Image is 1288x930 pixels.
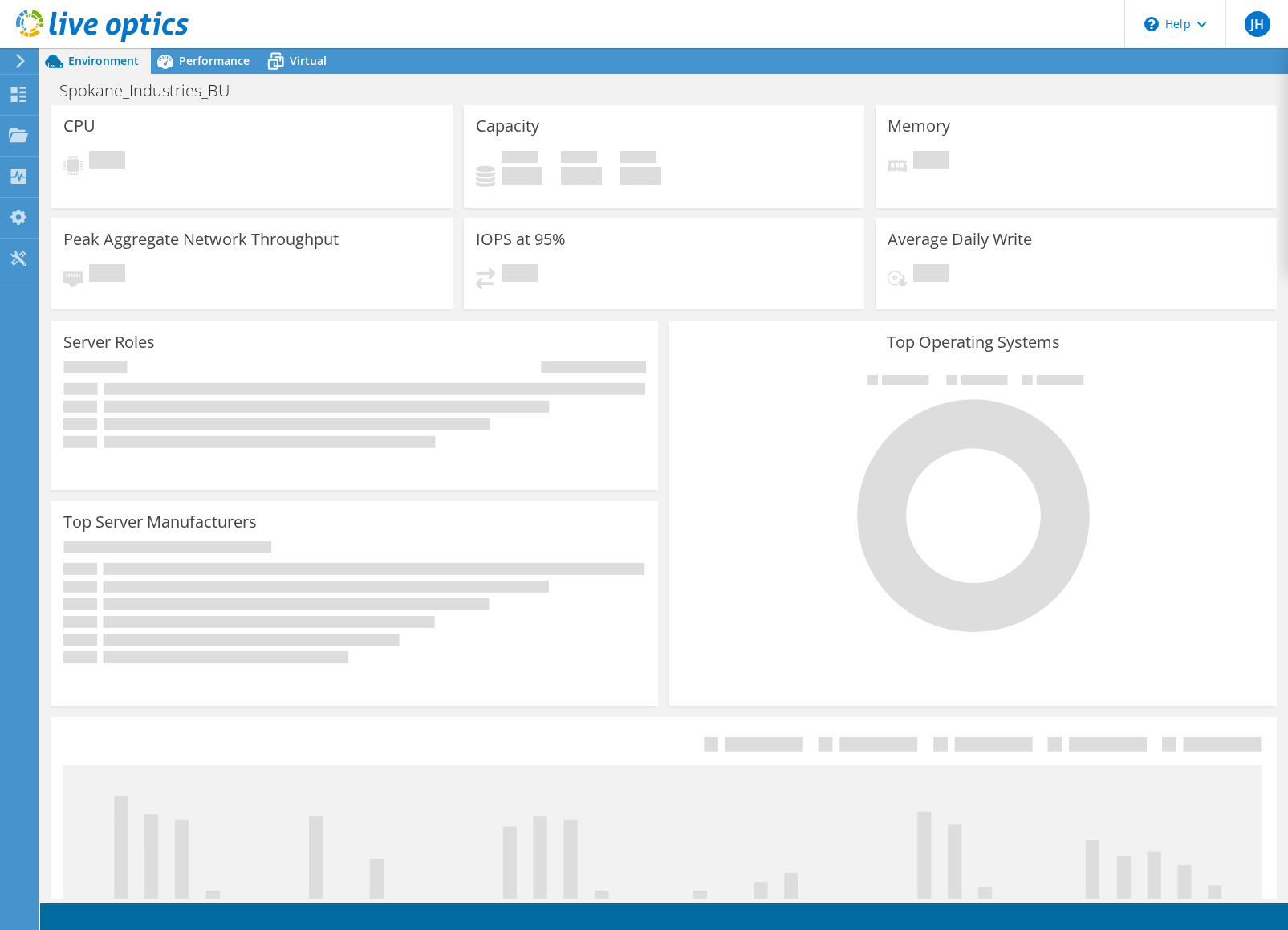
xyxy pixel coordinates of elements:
h3: Top Server Manufacturers [63,513,257,531]
span: JH [1245,11,1270,37]
span: Environment [68,53,139,68]
span: Pending [89,151,125,173]
svg: \n [1144,17,1159,31]
span: Pending [913,151,949,173]
h4: 0 GiB [620,167,661,185]
h3: Top Operating Systems [681,333,1264,351]
span: Pending [913,264,949,286]
span: Used [502,151,538,167]
span: Free [561,151,597,167]
h3: Peak Aggregate Network Throughput [63,230,339,248]
h3: Average Daily Write [888,230,1032,248]
span: Total [620,151,656,167]
h3: CPU [63,117,95,135]
h4: 0 GiB [561,167,602,185]
h3: Memory [888,117,950,135]
h3: Server Roles [63,333,155,351]
h3: IOPS at 95% [476,230,566,248]
span: Virtual [290,53,327,68]
h1: Spokane_Industries_BU [52,82,254,100]
span: Pending [89,264,125,286]
h4: 0 GiB [502,167,542,185]
span: Pending [502,264,538,286]
h3: Capacity [476,117,539,135]
span: Performance [179,53,250,68]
